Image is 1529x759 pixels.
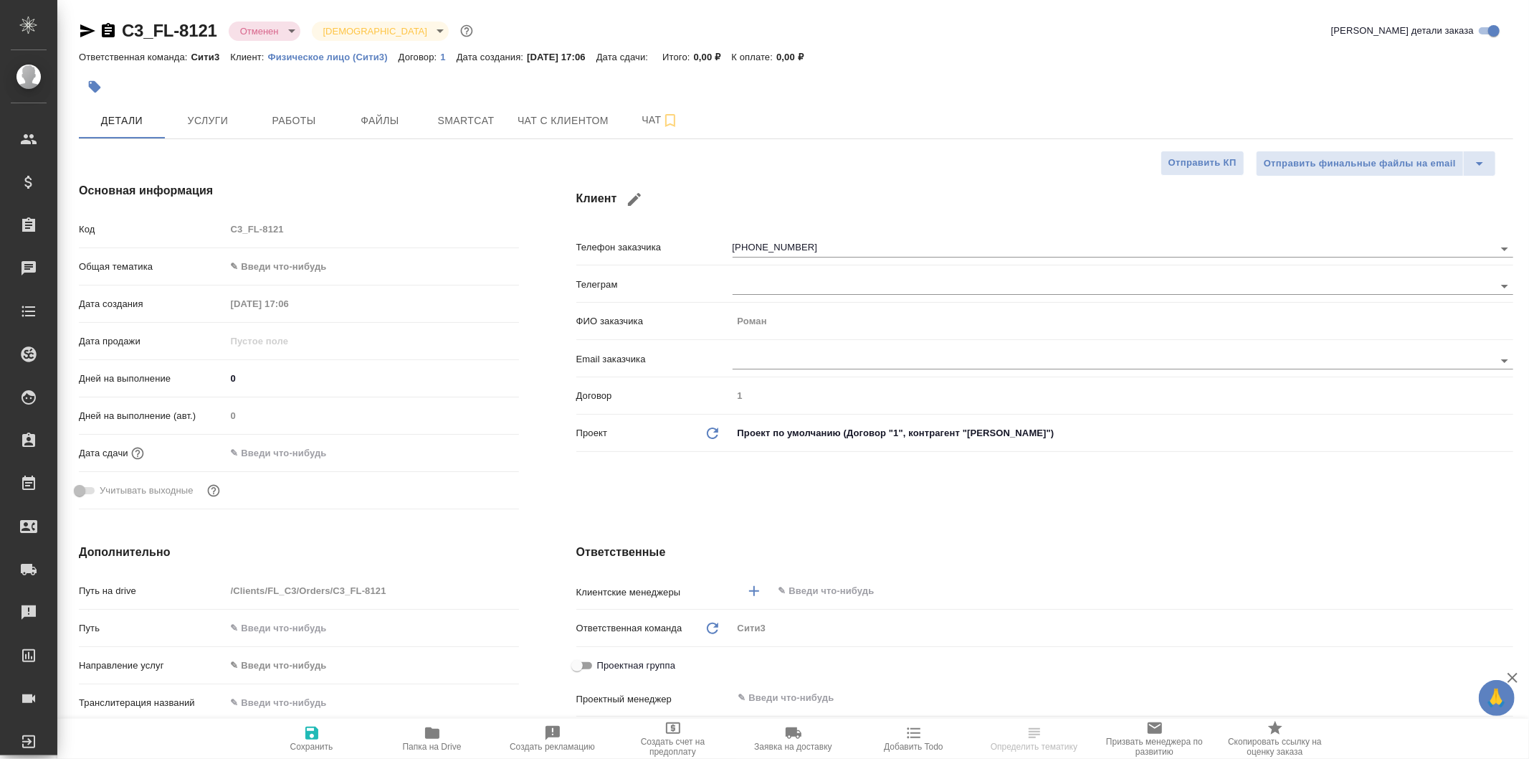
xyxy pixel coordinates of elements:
[576,426,608,440] p: Проект
[226,654,519,678] div: ✎ Введи что-нибудь
[731,52,776,62] p: К оплате:
[79,260,226,274] p: Общая тематика
[694,52,732,62] p: 0,00 ₽
[79,334,226,349] p: Дата продажи
[1505,590,1508,593] button: Open
[576,585,733,600] p: Клиентские менеджеры
[991,742,1077,752] span: Определить тематику
[229,22,300,41] div: Отменен
[440,52,456,62] p: 1
[576,278,733,292] p: Телеграм
[733,719,854,759] button: Заявка на доставку
[268,50,399,62] a: Физическое лицо (Сити3)
[204,481,223,500] button: Выбери, если сб и вс нужно считать рабочими днями для выполнения заказа.
[1479,680,1515,716] button: 🙏
[1264,156,1456,172] span: Отправить финальные файлы на email
[79,446,128,461] p: Дата сдачи
[527,52,596,62] p: [DATE] 17:06
[79,544,519,561] h4: Дополнительно
[733,385,1513,406] input: Пустое поле
[226,368,519,389] input: ✎ Введи что-нибудь
[1495,276,1515,296] button: Open
[79,584,226,598] p: Путь на drive
[1495,239,1515,259] button: Open
[662,52,693,62] p: Итого:
[268,52,399,62] p: Физическое лицо (Сити3)
[226,405,519,426] input: Пустое поле
[597,659,675,673] span: Проектная группа
[226,331,351,352] input: Пустое поле
[733,311,1513,331] input: Пустое поле
[1168,155,1237,171] span: Отправить КП
[440,50,456,62] a: 1
[1224,737,1327,757] span: Скопировать ссылку на оценку заказа
[226,293,351,314] input: Пустое поле
[226,219,519,240] input: Пустое поле
[1331,24,1474,38] span: [PERSON_NAME] детали заказа
[1256,151,1496,176] div: split button
[1495,351,1515,371] button: Open
[613,719,733,759] button: Создать счет на предоплату
[191,52,231,62] p: Сити3
[1485,683,1509,713] span: 🙏
[79,372,226,386] p: Дней на выполнение
[576,352,733,367] p: Email заказчика
[79,621,226,636] p: Путь
[1161,151,1244,176] button: Отправить КП
[733,616,1513,641] div: Сити3
[518,112,609,130] span: Чат с клиентом
[372,719,492,759] button: Папка на Drive
[79,659,226,673] p: Направление услуг
[79,409,226,423] p: Дней на выполнение (авт.)
[226,443,351,463] input: ✎ Введи что-нибудь
[1103,737,1206,757] span: Призвать менеджера по развитию
[79,52,191,62] p: Ответственная команда:
[576,692,733,707] p: Проектный менеджер
[346,112,414,130] span: Файлы
[231,659,502,673] div: ✎ Введи что-нибудь
[79,222,226,237] p: Код
[290,742,333,752] span: Сохранить
[259,112,328,130] span: Работы
[576,389,733,403] p: Договор
[510,742,595,752] span: Создать рекламацию
[230,52,267,62] p: Клиент:
[884,742,943,752] span: Добавить Todo
[100,22,117,39] button: Скопировать ссылку
[457,52,527,62] p: Дата создания:
[457,22,476,40] button: Доп статусы указывают на важность/срочность заказа
[399,52,441,62] p: Договор:
[173,112,242,130] span: Услуги
[576,621,682,636] p: Ответственная команда
[226,618,519,638] input: ✎ Введи что-нибудь
[87,112,156,130] span: Детали
[236,25,283,37] button: Отменен
[79,297,226,311] p: Дата создания
[737,574,771,608] button: Добавить менеджера
[777,583,1461,600] input: ✎ Введи что-нибудь
[576,240,733,255] p: Телефон заказчика
[79,696,226,710] p: Транслитерация названий
[252,719,372,759] button: Сохранить
[403,742,462,752] span: Папка на Drive
[492,719,613,759] button: Создать рекламацию
[231,260,502,274] div: ✎ Введи что-нибудь
[576,314,733,329] p: ФИО заказчика
[226,580,519,601] input: Пустое поле
[79,182,519,199] h4: Основная информация
[754,742,832,752] span: Заявка на доставку
[576,182,1513,217] h4: Клиент
[122,21,217,40] a: C3_FL-8121
[1256,151,1464,176] button: Отправить финальные файлы на email
[626,111,695,129] span: Чат
[776,52,814,62] p: 0,00 ₽
[432,112,500,130] span: Smartcat
[662,112,679,129] svg: Подписаться
[854,719,974,759] button: Добавить Todo
[737,689,1461,707] input: ✎ Введи что-нибудь
[226,255,519,279] div: ✎ Введи что-нибудь
[733,421,1513,445] div: Проект по умолчанию (Договор "1", контрагент "[PERSON_NAME]")
[226,692,519,713] input: ✎ Введи что-нибудь
[1215,719,1335,759] button: Скопировать ссылку на оценку заказа
[621,737,725,757] span: Создать счет на предоплату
